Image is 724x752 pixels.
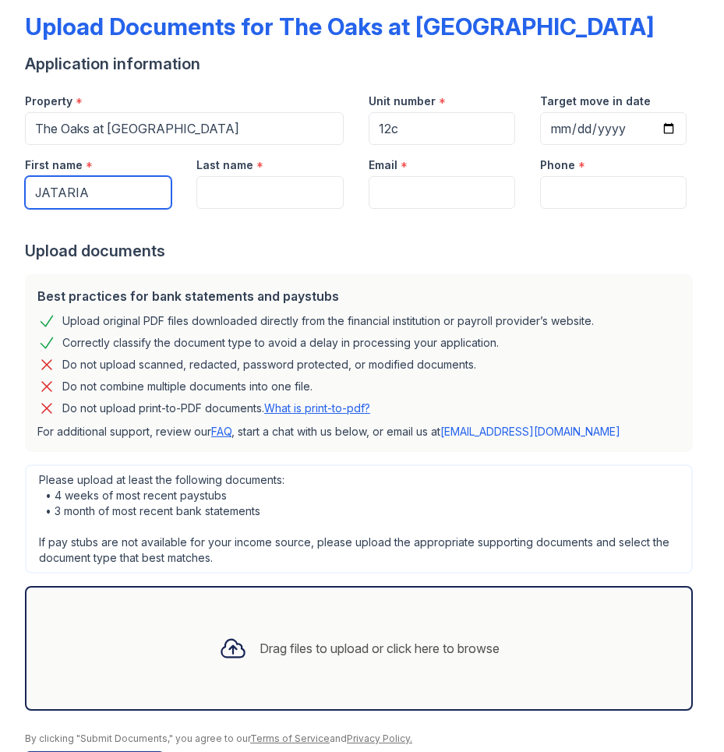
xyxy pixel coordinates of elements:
label: First name [25,157,83,173]
div: Upload Documents for The Oaks at [GEOGRAPHIC_DATA] [25,12,654,41]
div: Upload documents [25,240,699,262]
label: Last name [196,157,253,173]
label: Property [25,94,72,109]
div: By clicking "Submit Documents," you agree to our and [25,733,699,745]
div: Do not upload scanned, redacted, password protected, or modified documents. [62,355,476,374]
div: Application information [25,53,699,75]
a: Terms of Service [250,733,330,744]
p: For additional support, review our , start a chat with us below, or email us at [37,424,680,440]
div: Please upload at least the following documents: • 4 weeks of most recent paystubs • 3 month of mo... [25,464,693,574]
label: Target move in date [540,94,651,109]
label: Phone [540,157,575,173]
a: Privacy Policy. [347,733,412,744]
p: Do not upload print-to-PDF documents. [62,401,370,416]
a: What is print-to-pdf? [264,401,370,415]
div: Drag files to upload or click here to browse [260,639,500,658]
div: Upload original PDF files downloaded directly from the financial institution or payroll provider’... [62,312,594,330]
div: Best practices for bank statements and paystubs [37,287,680,305]
div: Correctly classify the document type to avoid a delay in processing your application. [62,334,499,352]
label: Email [369,157,397,173]
a: FAQ [211,425,231,438]
a: [EMAIL_ADDRESS][DOMAIN_NAME] [440,425,620,438]
div: Do not combine multiple documents into one file. [62,377,313,396]
label: Unit number [369,94,436,109]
